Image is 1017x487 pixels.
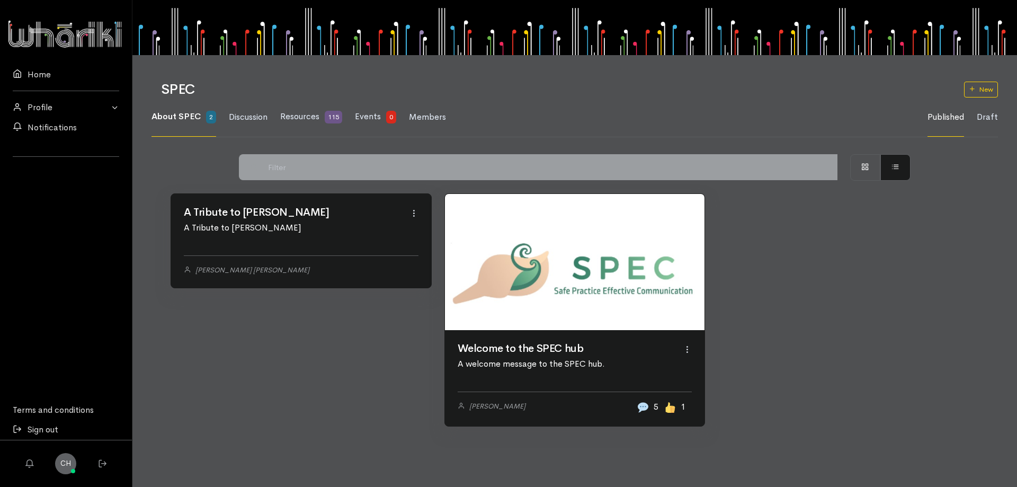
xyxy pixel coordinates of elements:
[964,82,998,98] a: New
[229,111,267,122] span: Discussion
[151,98,216,137] a: About SPEC 2
[355,111,381,122] span: Events
[229,98,267,137] a: Discussion
[206,111,216,123] span: 2
[161,82,951,98] h1: SPEC
[280,98,342,137] a: Resources 115
[927,98,964,137] a: Published
[280,111,319,122] span: Resources
[409,98,446,137] a: Members
[409,111,446,122] span: Members
[977,98,998,137] a: Draft
[325,111,342,123] span: 115
[263,154,837,180] input: Filter
[386,111,396,123] span: 0
[151,111,201,122] span: About SPEC
[355,98,396,137] a: Events 0
[55,453,76,474] a: CH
